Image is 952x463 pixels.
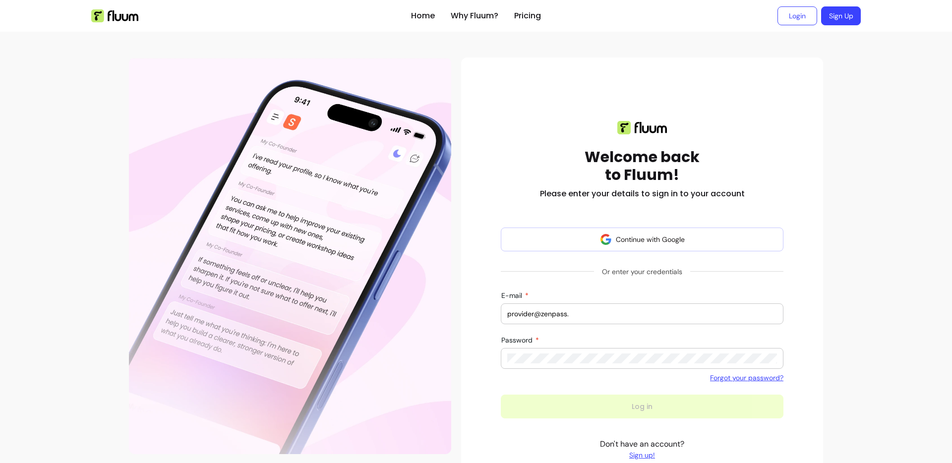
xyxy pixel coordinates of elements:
[600,438,684,460] p: Don't have an account?
[514,10,541,22] a: Pricing
[600,450,684,460] a: Sign up!
[585,148,700,184] h1: Welcome back to Fluum!
[411,10,435,22] a: Home
[129,58,451,454] div: Illustration of Fluum AI Co-Founder on a smartphone, showing AI chat guidance that helps freelanc...
[451,10,498,22] a: Why Fluum?
[501,336,535,345] span: Password
[821,6,861,25] a: Sign Up
[600,233,612,245] img: avatar
[617,121,667,134] img: Fluum logo
[777,6,817,25] a: Login
[501,228,783,251] button: Continue with Google
[501,291,524,300] span: E-mail
[507,353,777,363] input: Password
[594,263,690,281] span: Or enter your credentials
[507,309,777,319] input: E-mail
[91,9,138,22] img: Fluum Logo
[710,373,783,383] a: Forgot your password?
[540,188,745,200] h2: Please enter your details to sign in to your account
